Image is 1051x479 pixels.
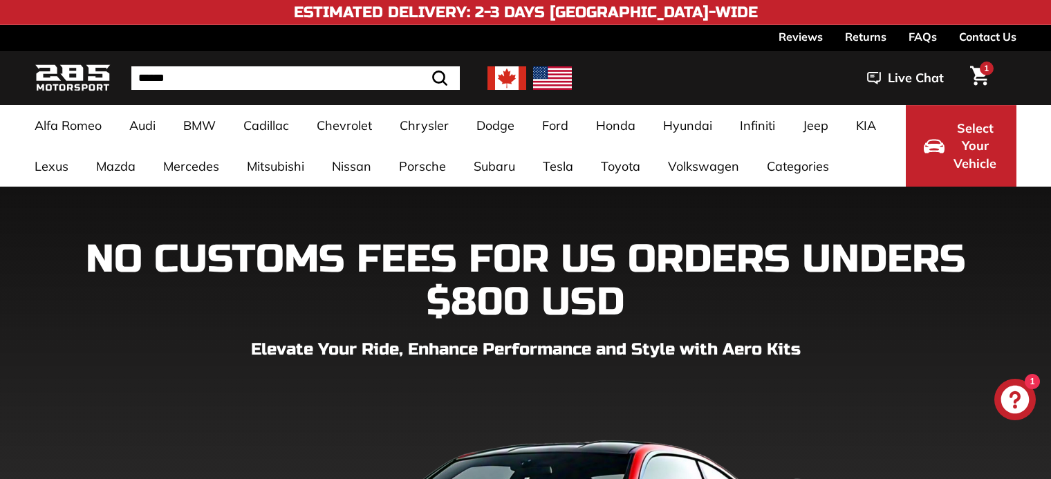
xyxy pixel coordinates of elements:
[463,105,528,146] a: Dodge
[528,105,582,146] a: Ford
[990,379,1040,424] inbox-online-store-chat: Shopify online store chat
[460,146,529,187] a: Subaru
[842,105,890,146] a: KIA
[233,146,318,187] a: Mitsubishi
[21,105,115,146] a: Alfa Romeo
[779,25,823,48] a: Reviews
[294,4,758,21] h4: Estimated Delivery: 2-3 Days [GEOGRAPHIC_DATA]-Wide
[385,146,460,187] a: Porsche
[149,146,233,187] a: Mercedes
[82,146,149,187] a: Mazda
[726,105,789,146] a: Infiniti
[21,146,82,187] a: Lexus
[169,105,230,146] a: BMW
[582,105,649,146] a: Honda
[529,146,587,187] a: Tesla
[35,62,111,95] img: Logo_285_Motorsport_areodynamics_components
[906,105,1016,187] button: Select Your Vehicle
[789,105,842,146] a: Jeep
[318,146,385,187] a: Nissan
[959,25,1016,48] a: Contact Us
[649,105,726,146] a: Hyundai
[909,25,937,48] a: FAQs
[984,63,989,73] span: 1
[230,105,303,146] a: Cadillac
[951,120,998,173] span: Select Your Vehicle
[131,66,460,90] input: Search
[35,337,1016,362] p: Elevate Your Ride, Enhance Performance and Style with Aero Kits
[303,105,386,146] a: Chevrolet
[962,55,997,102] a: Cart
[115,105,169,146] a: Audi
[849,61,962,95] button: Live Chat
[845,25,886,48] a: Returns
[654,146,753,187] a: Volkswagen
[35,238,1016,323] h1: NO CUSTOMS FEES FOR US ORDERS UNDERS $800 USD
[753,146,843,187] a: Categories
[888,69,944,87] span: Live Chat
[386,105,463,146] a: Chrysler
[587,146,654,187] a: Toyota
